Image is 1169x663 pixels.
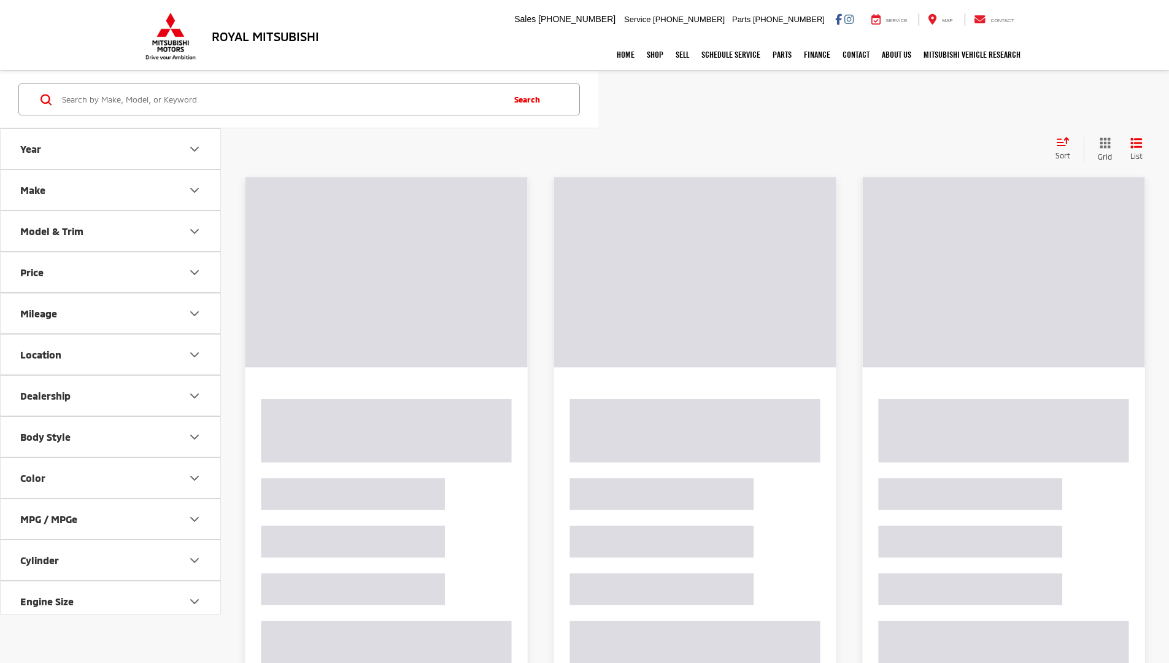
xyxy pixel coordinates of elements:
a: Finance [798,39,836,70]
a: Shop [641,39,669,70]
div: Mileage [20,308,57,319]
a: Home [611,39,641,70]
div: Make [20,184,45,196]
div: Model & Trim [20,225,83,237]
button: MileageMileage [1,293,222,333]
div: Engine Size [20,595,74,607]
div: Dealership [187,389,202,403]
span: Parts [732,15,750,24]
div: Price [187,265,202,280]
div: MPG / MPGe [187,512,202,527]
div: Year [187,142,202,157]
a: Facebook: Click to visit our Facebook page [835,14,842,24]
button: ColorColor [1,458,222,498]
button: Body StyleBody Style [1,417,222,457]
input: Search by Make, Model, or Keyword [61,85,503,114]
a: Parts: Opens in a new tab [766,39,798,70]
div: Model & Trim [187,224,202,239]
div: Price [20,266,44,278]
button: MakeMake [1,170,222,210]
span: [PHONE_NUMBER] [653,15,725,24]
button: LocationLocation [1,335,222,374]
button: DealershipDealership [1,376,222,416]
h3: Royal Mitsubishi [212,29,319,43]
span: List [1130,151,1143,161]
a: Contact [965,14,1024,26]
span: Map [942,18,952,23]
a: Mitsubishi Vehicle Research [917,39,1027,70]
div: MPG / MPGe [20,513,77,525]
button: YearYear [1,129,222,169]
span: [PHONE_NUMBER] [538,14,615,24]
img: Mitsubishi [143,12,198,60]
button: Select sort value [1049,137,1084,161]
div: Body Style [20,431,71,443]
div: Color [187,471,202,486]
span: Service [624,15,650,24]
button: CylinderCylinder [1,540,222,580]
a: Service [862,14,917,26]
div: Dealership [20,390,71,401]
span: [PHONE_NUMBER] [753,15,825,24]
button: List View [1121,137,1152,162]
div: Make [187,183,202,198]
div: Engine Size [187,594,202,609]
button: Engine SizeEngine Size [1,581,222,621]
button: Search [503,84,558,115]
div: Cylinder [187,553,202,568]
a: Schedule Service: Opens in a new tab [695,39,766,70]
a: About Us [876,39,917,70]
div: Cylinder [20,554,59,566]
a: Contact [836,39,876,70]
a: Instagram: Click to visit our Instagram page [844,14,854,24]
div: Color [20,472,45,484]
span: Sort [1055,151,1070,160]
span: Service [886,18,908,23]
div: Location [20,349,61,360]
span: Sales [514,14,536,24]
div: Year [20,143,41,155]
span: Grid [1098,152,1112,162]
a: Sell [669,39,695,70]
span: Contact [990,18,1014,23]
button: Model & TrimModel & Trim [1,211,222,251]
a: Map [919,14,962,26]
div: Body Style [187,430,202,444]
div: Mileage [187,306,202,321]
button: MPG / MPGeMPG / MPGe [1,499,222,539]
button: PricePrice [1,252,222,292]
button: Grid View [1084,137,1121,162]
div: Location [187,347,202,362]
